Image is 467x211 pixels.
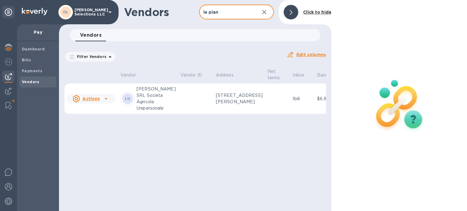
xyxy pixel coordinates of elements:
h1: Vendors [124,6,199,19]
u: Edit columns [296,52,326,57]
b: Bills [22,58,31,62]
p: 1 bill [292,96,312,102]
b: Click to hide [303,10,331,15]
span: Vendor ID [181,72,210,78]
p: Vendor ID [181,72,202,78]
span: Balance [317,72,342,78]
p: [STREET_ADDRESS][PERSON_NAME] [216,92,263,105]
p: [PERSON_NAME] SRL Societa Agricola Unipersonale [137,86,176,111]
span: Vendor [120,72,144,78]
span: Inbox [292,72,312,78]
p: Net terms [268,68,280,81]
div: Unpin categories [2,6,15,18]
span: Vendors [80,31,102,39]
p: Vendor [120,72,136,78]
b: Dashboard [22,47,45,51]
img: Logo [22,8,47,15]
span: Address [216,72,241,78]
img: Foreign exchange [5,58,12,66]
u: Actions [82,96,100,101]
b: LU [125,96,130,101]
p: [PERSON_NAME] Selections LLC [74,8,105,16]
span: Net terms [268,68,288,81]
b: Vendors [22,80,40,84]
p: Address [216,72,233,78]
b: Payments [22,69,42,73]
p: Balance [317,72,334,78]
b: OL [63,10,69,14]
p: Filter Vendors [74,54,106,59]
p: Inbox [292,72,304,78]
p: Pay [22,29,54,35]
p: $6,818.34 [317,96,342,102]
